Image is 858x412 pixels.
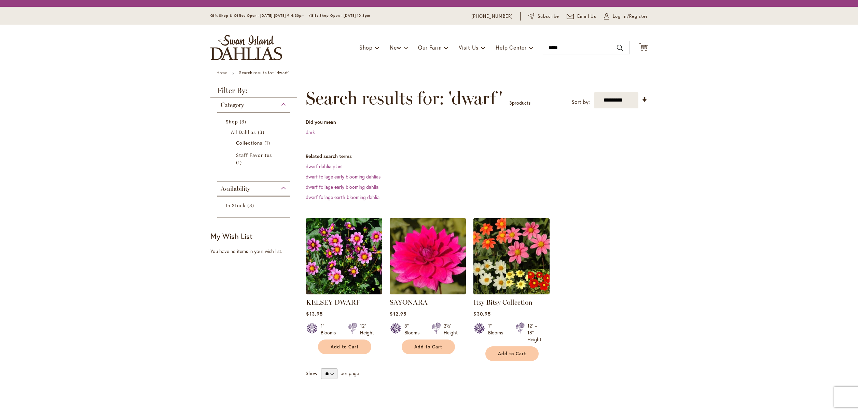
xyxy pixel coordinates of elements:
a: All Dahlias [231,129,278,136]
span: Show [306,370,317,376]
a: Collections [236,139,273,146]
a: Log In/Register [604,13,648,20]
strong: Filter By: [210,87,297,98]
a: Email Us [567,13,597,20]
span: $30.95 [473,310,490,317]
span: Availability [221,185,250,192]
a: [PHONE_NUMBER] [471,13,513,20]
div: 2½' Height [444,322,458,336]
span: Add to Cart [414,344,442,350]
button: Add to Cart [402,340,455,354]
div: You have no items in your wish list. [210,248,302,255]
a: dwarf dahlia plant [306,163,343,170]
a: SAYONARA [390,289,466,296]
span: Our Farm [418,44,441,51]
button: Add to Cart [318,340,371,354]
button: Add to Cart [485,346,539,361]
a: Shop [226,118,283,125]
dt: Did you mean [306,119,648,125]
a: Itsy Bitsy Collection [473,298,532,306]
span: Gift Shop & Office Open - [DATE]-[DATE] 9-4:30pm / [210,13,311,18]
span: Shop [359,44,373,51]
span: 3 [247,202,255,209]
a: dark [306,129,315,135]
a: KELSEY DWARF [306,289,382,296]
span: 1 [236,159,244,166]
span: per page [341,370,359,376]
span: Visit Us [459,44,479,51]
div: 1" Blooms [488,322,507,343]
a: Staff Favorites [236,151,273,166]
span: 1 [264,139,272,146]
a: KELSEY DWARF [306,298,360,306]
span: $13.95 [306,310,322,317]
p: products [509,97,530,108]
div: 12" – 18" Height [527,322,541,343]
strong: My Wish List [210,231,252,241]
span: Category [221,101,244,109]
img: SAYONARA [390,218,466,294]
span: 3 [509,99,512,106]
span: New [390,44,401,51]
span: All Dahlias [231,129,256,135]
a: dwarf foliage early blooming dahlias [306,173,380,180]
span: Staff Favorites [236,152,272,158]
span: Gift Shop Open - [DATE] 10-3pm [311,13,370,18]
span: In Stock [226,202,246,209]
span: Subscribe [538,13,559,20]
a: Itsy Bitsy Collection [473,289,550,296]
span: $12.95 [390,310,406,317]
span: Help Center [496,44,527,51]
span: Email Us [577,13,597,20]
a: store logo [210,35,282,60]
a: In Stock 3 [226,202,283,209]
div: 12" Height [360,322,374,336]
span: Collections [236,139,263,146]
div: 3" Blooms [404,322,424,336]
img: Itsy Bitsy Collection [473,218,550,294]
span: 3 [240,118,248,125]
span: Shop [226,118,238,125]
label: Sort by: [571,96,590,108]
img: KELSEY DWARF [306,218,382,294]
span: Add to Cart [498,351,526,357]
span: Add to Cart [331,344,359,350]
span: Search results for: 'dwarf' [306,88,502,108]
a: Subscribe [528,13,559,20]
a: dwarf foliage early blooming dahlia [306,184,378,190]
a: SAYONARA [390,298,428,306]
a: Home [217,70,227,75]
dt: Related search terms [306,153,648,160]
span: 3 [258,129,266,136]
a: dwarf foliage earth blooming dahlia [306,194,379,200]
strong: Search results for: 'dwarf' [239,70,289,75]
div: 1" Blooms [321,322,340,336]
span: Log In/Register [613,13,648,20]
